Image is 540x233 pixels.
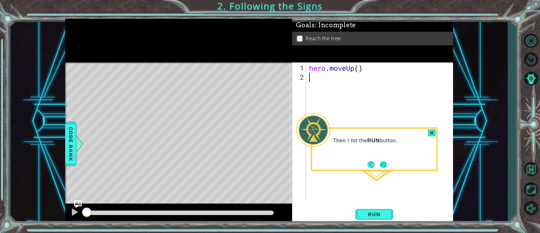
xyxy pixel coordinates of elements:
p: Then I hit the button. [333,137,432,144]
button: Ctrl + P: Pause [68,206,81,219]
strong: RUN [367,138,380,144]
button: Unmute [522,200,540,217]
button: Shift+Enter: Run current code. [355,206,393,223]
a: Back to Map [522,159,540,180]
button: Back [368,161,380,168]
button: AI Hint [522,70,540,87]
div: 1 [293,63,306,73]
p: Reach the tree [306,35,341,42]
span: Goals [296,21,356,29]
button: Level Options [522,32,540,49]
span: Code Bank [66,125,76,163]
button: Maximize Browser [522,181,540,198]
span: : Incomplete [315,21,356,29]
button: Restart Level [522,51,540,68]
span: Run [362,211,387,217]
button: Ask AI [74,200,82,208]
button: Next [380,161,387,168]
button: Back to Map [522,160,540,178]
div: 2 [293,73,306,82]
